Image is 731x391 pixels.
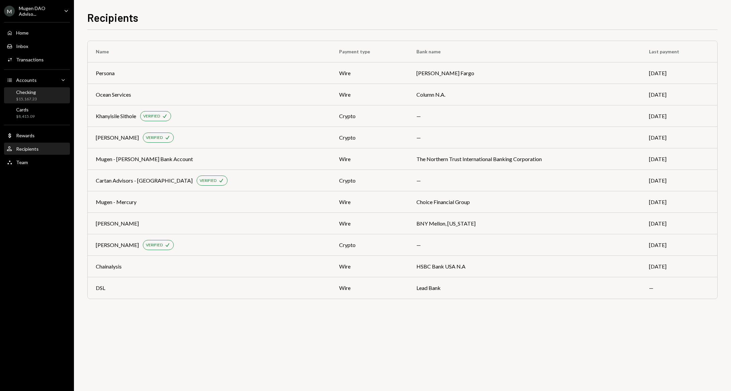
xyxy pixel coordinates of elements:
td: [DATE] [641,105,717,127]
th: Payment type [331,41,408,62]
div: Transactions [16,57,44,62]
td: [DATE] [641,62,717,84]
td: — [408,234,641,256]
div: wire [339,69,400,77]
div: crypto [339,177,400,185]
div: Khanyisile Sithole [96,112,136,120]
th: Last payment [641,41,717,62]
div: Ocean Services [96,91,131,99]
div: wire [339,198,400,206]
td: [DATE] [641,148,717,170]
div: VERIFIED [200,178,216,184]
div: VERIFIED [146,242,163,248]
td: [DATE] [641,213,717,234]
td: HSBC Bank USA N.A [408,256,641,277]
div: wire [339,155,400,163]
a: Cards$8,415.09 [4,105,70,121]
th: Name [88,41,331,62]
div: Checking [16,89,37,95]
div: Chainalysis [96,262,122,271]
td: Lead Bank [408,277,641,299]
div: DSL [96,284,105,292]
td: [DATE] [641,84,717,105]
div: Rewards [16,133,35,138]
td: [DATE] [641,191,717,213]
a: Accounts [4,74,70,86]
div: wire [339,91,400,99]
div: Inbox [16,43,28,49]
td: — [408,127,641,148]
td: Column N.A. [408,84,641,105]
td: [DATE] [641,234,717,256]
div: Cards [16,107,35,112]
div: Cartan Advisors - [GEOGRAPHIC_DATA] [96,177,193,185]
td: BNY Mellon, [US_STATE] [408,213,641,234]
td: [DATE] [641,170,717,191]
a: Home [4,27,70,39]
div: Home [16,30,29,36]
div: Mugen - [PERSON_NAME] Bank Account [96,155,193,163]
div: wire [339,219,400,228]
td: — [408,170,641,191]
td: [DATE] [641,127,717,148]
div: Persona [96,69,115,77]
div: Accounts [16,77,37,83]
div: [PERSON_NAME] [96,134,139,142]
div: $8,415.09 [16,114,35,119]
div: VERIFIED [146,135,163,141]
div: Mugen - Mercury [96,198,136,206]
div: [PERSON_NAME] [96,241,139,249]
div: [PERSON_NAME] [96,219,139,228]
td: The Northern Trust International Banking Corporation [408,148,641,170]
h1: Recipients [87,11,138,24]
td: Choice Financial Group [408,191,641,213]
a: Checking$15,167.23 [4,87,70,103]
a: Inbox [4,40,70,52]
div: wire [339,262,400,271]
a: Team [4,156,70,168]
div: M [4,6,15,16]
a: Rewards [4,129,70,141]
div: $15,167.23 [16,96,37,102]
div: VERIFIED [143,113,160,119]
div: Mugen DAO Adviso... [19,5,58,17]
a: Transactions [4,53,70,65]
div: crypto [339,112,400,120]
td: [PERSON_NAME] Fargo [408,62,641,84]
div: wire [339,284,400,292]
th: Bank name [408,41,641,62]
div: Team [16,159,28,165]
a: Recipients [4,143,70,155]
div: Recipients [16,146,39,152]
div: crypto [339,134,400,142]
div: crypto [339,241,400,249]
td: [DATE] [641,256,717,277]
td: — [408,105,641,127]
td: — [641,277,717,299]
